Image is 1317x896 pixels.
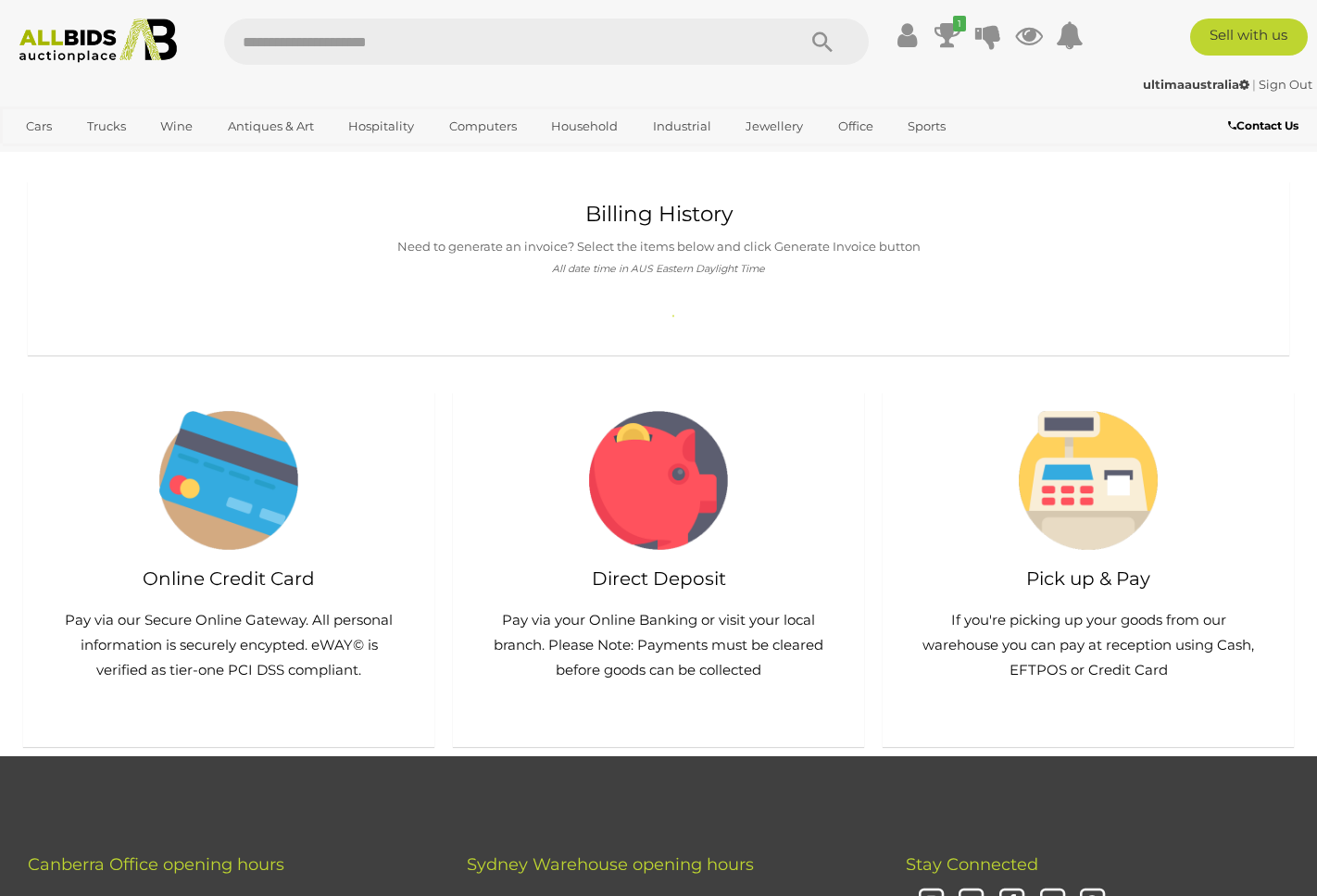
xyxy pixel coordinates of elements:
h1: Billing History [52,203,1265,226]
p: Need to generate an invoice? Select the items below and click Generate Invoice button [52,236,1265,257]
span: Canberra Office opening hours [28,854,284,875]
i: All date time in AUS Eastern Daylight Time [552,263,765,275]
h2: Direct Deposit [471,568,846,589]
a: ultimaaustralia [1143,77,1252,92]
a: Online Credit Card Pay via our Secure Online Gateway. All personal information is securely encypt... [23,392,434,747]
a: Sell with us [1190,19,1308,56]
a: Wine [148,111,205,142]
img: payment-questions.png [159,411,298,550]
strong: ultimaaustralia [1143,77,1249,92]
a: Sports [896,111,958,142]
a: Cars [14,111,64,142]
h2: Online Credit Card [42,568,416,589]
p: Pay via our Secure Online Gateway. All personal information is securely encypted. eWAY© is verifi... [60,607,397,682]
a: Jewellery [734,111,815,142]
a: Computers [437,111,529,142]
a: Sign Out [1259,77,1312,92]
a: Contact Us [1228,116,1303,136]
img: Allbids.com.au [10,19,187,63]
a: Pick up & Pay If you're picking up your goods from our warehouse you can pay at reception using C... [883,392,1294,747]
img: direct-deposit-icon.png [589,411,728,550]
span: Sydney Warehouse opening hours [467,854,754,875]
img: pick-up-and-pay-icon.png [1019,411,1158,550]
a: 1 [934,19,961,52]
a: [GEOGRAPHIC_DATA] [14,142,169,172]
a: Industrial [641,111,723,142]
a: Hospitality [336,111,426,142]
button: Search [776,19,869,65]
p: Pay via your Online Banking or visit your local branch. Please Note: Payments must be cleared bef... [490,607,827,682]
a: Antiques & Art [216,111,326,142]
span: Stay Connected [906,854,1038,875]
i: 1 [953,16,966,31]
b: Contact Us [1228,118,1298,132]
span: | [1252,77,1256,92]
p: If you're picking up your goods from our warehouse you can pay at reception using Cash, EFTPOS or... [920,607,1257,682]
a: Office [826,111,885,142]
a: Direct Deposit Pay via your Online Banking or visit your local branch. Please Note: Payments must... [453,392,864,747]
a: Household [539,111,630,142]
a: Trucks [75,111,138,142]
h2: Pick up & Pay [901,568,1275,589]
